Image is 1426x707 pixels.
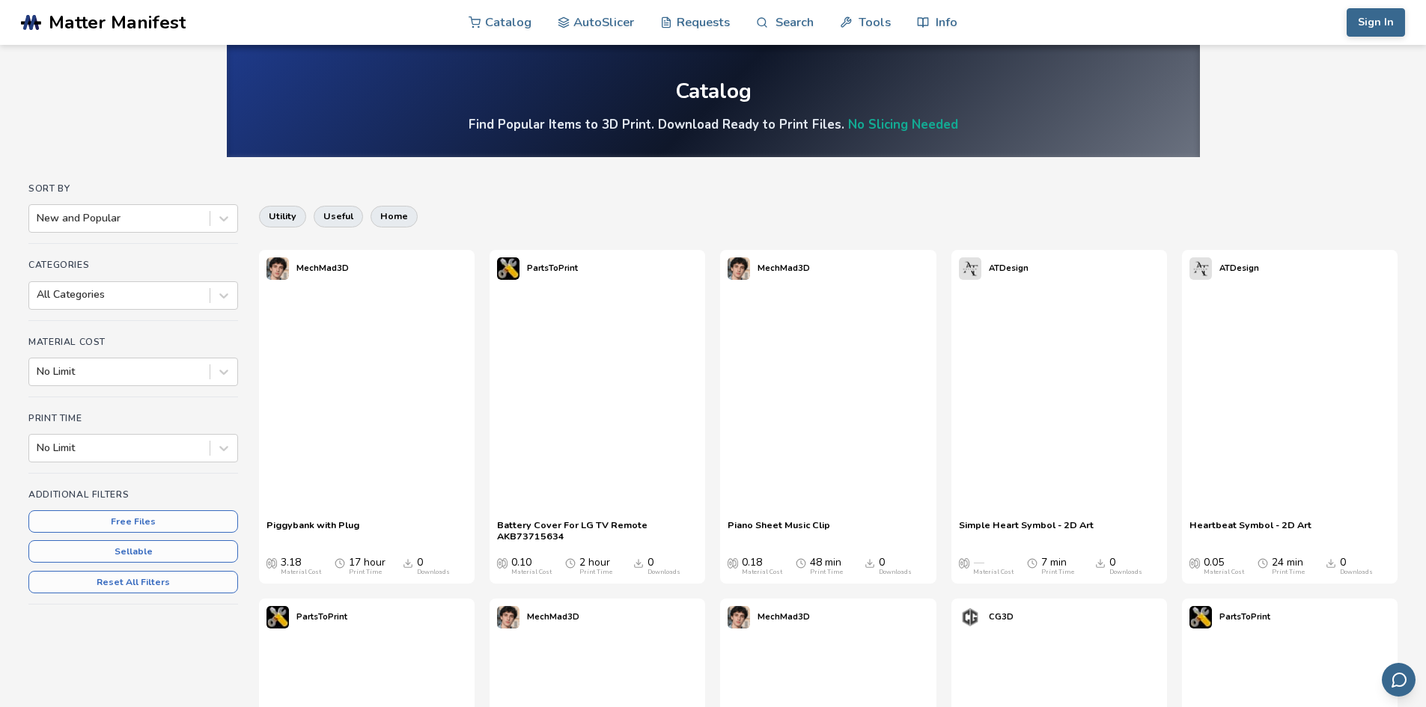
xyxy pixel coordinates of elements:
div: 0 [417,557,450,576]
h4: Material Cost [28,337,238,347]
button: Sign In [1347,8,1405,37]
span: Downloads [1326,557,1336,569]
h4: Find Popular Items to 3D Print. Download Ready to Print Files. [469,116,958,133]
span: Downloads [865,557,875,569]
button: Send feedback via email [1382,663,1416,697]
span: — [973,557,984,569]
div: 2 hour [579,557,612,576]
span: Average Cost [959,557,969,569]
img: PartsToPrint's profile [1189,606,1212,628]
img: MechMad3D's profile [497,606,519,628]
div: Print Time [579,569,612,576]
input: New and Popular [37,212,40,224]
img: PartsToPrint's profile [497,257,519,280]
span: Average Print Time [565,557,576,569]
div: 48 min [810,557,843,576]
span: Average Print Time [335,557,345,569]
a: MechMad3D's profileMechMad3D [720,250,817,287]
a: Battery Cover For LG TV Remote AKB73715634 [497,519,698,542]
span: Average Cost [266,557,277,569]
span: Downloads [1095,557,1106,569]
div: Print Time [810,569,843,576]
img: ATDesign's profile [1189,257,1212,280]
a: ATDesign's profileATDesign [1182,250,1267,287]
img: CG3D's profile [959,606,981,628]
button: home [371,206,418,227]
a: Heartbeat Symbol - 2D Art [1189,519,1311,542]
a: No Slicing Needed [848,116,958,133]
input: All Categories [37,289,40,301]
button: utility [259,206,306,227]
span: Average Cost [1189,557,1200,569]
div: Downloads [1109,569,1142,576]
p: ATDesign [1219,260,1259,276]
div: Downloads [648,569,680,576]
a: PartsToPrint's profilePartsToPrint [490,250,585,287]
div: 7 min [1041,557,1074,576]
span: Downloads [633,557,644,569]
p: CG3D [989,609,1014,625]
button: Sellable [28,540,238,563]
div: Downloads [1340,569,1373,576]
a: PartsToPrint's profilePartsToPrint [1182,599,1278,636]
div: Print Time [349,569,382,576]
span: Average Print Time [1258,557,1268,569]
span: Average Print Time [1027,557,1037,569]
button: Free Files [28,510,238,533]
div: 17 hour [349,557,386,576]
p: PartsToPrint [296,609,347,625]
p: PartsToPrint [1219,609,1270,625]
a: MechMad3D's profileMechMad3D [259,250,356,287]
p: MechMad3D [758,260,810,276]
input: No Limit [37,442,40,454]
a: PartsToPrint's profilePartsToPrint [259,599,355,636]
div: Downloads [417,569,450,576]
div: 3.18 [281,557,321,576]
a: CG3D's profileCG3D [951,599,1021,636]
div: 0 [879,557,912,576]
a: MechMad3D's profileMechMad3D [490,599,587,636]
img: PartsToPrint's profile [266,606,289,628]
h4: Sort By [28,183,238,194]
p: PartsToPrint [527,260,578,276]
p: MechMad3D [296,260,349,276]
div: 0 [1340,557,1373,576]
h4: Print Time [28,413,238,423]
div: Print Time [1041,569,1074,576]
div: 0.10 [511,557,552,576]
button: Reset All Filters [28,571,238,593]
div: Material Cost [511,569,552,576]
img: MechMad3D's profile [728,606,750,628]
span: Average Print Time [796,557,806,569]
p: MechMad3D [527,609,579,625]
div: Material Cost [1204,569,1244,576]
div: Material Cost [281,569,321,576]
div: Material Cost [742,569,782,576]
h4: Categories [28,260,238,270]
div: 0 [648,557,680,576]
span: Matter Manifest [49,12,186,33]
img: MechMad3D's profile [266,257,289,280]
p: MechMad3D [758,609,810,625]
a: MechMad3D's profileMechMad3D [720,599,817,636]
div: 24 min [1272,557,1305,576]
img: ATDesign's profile [959,257,981,280]
div: 0.05 [1204,557,1244,576]
input: No Limit [37,366,40,378]
div: Downloads [879,569,912,576]
img: MechMad3D's profile [728,257,750,280]
a: Piano Sheet Music Clip [728,519,830,542]
div: 0 [1109,557,1142,576]
span: Average Cost [497,557,508,569]
button: useful [314,206,363,227]
div: Catalog [675,80,752,103]
div: 0.18 [742,557,782,576]
a: Piggybank with Plug [266,519,359,542]
span: Average Cost [728,557,738,569]
span: Simple Heart Symbol - 2D Art [959,519,1094,542]
a: ATDesign's profileATDesign [951,250,1036,287]
p: ATDesign [989,260,1029,276]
